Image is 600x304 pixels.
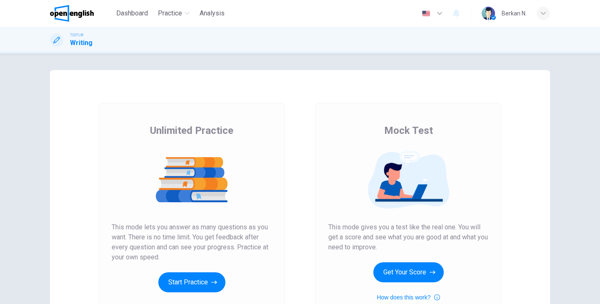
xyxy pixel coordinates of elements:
[482,7,495,20] img: Profile picture
[116,8,148,18] span: Dashboard
[373,262,444,282] button: Get Your Score
[155,6,193,21] button: Practice
[200,8,225,18] span: Analysis
[113,6,151,21] button: Dashboard
[158,8,182,18] span: Practice
[377,292,440,302] button: How does this work?
[70,32,83,38] span: TOEFL®
[502,8,527,18] div: Berkan N.
[150,124,233,137] span: Unlimited Practice
[196,6,228,21] button: Analysis
[158,272,225,292] button: Start Practice
[70,38,92,48] h1: Writing
[112,222,272,262] span: This mode lets you answer as many questions as you want. There is no time limit. You get feedback...
[328,222,488,252] span: This mode gives you a test like the real one. You will get a score and see what you are good at a...
[50,5,94,22] img: OpenEnglish logo
[50,5,113,22] a: OpenEnglish logo
[421,10,431,17] img: en
[384,124,433,137] span: Mock Test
